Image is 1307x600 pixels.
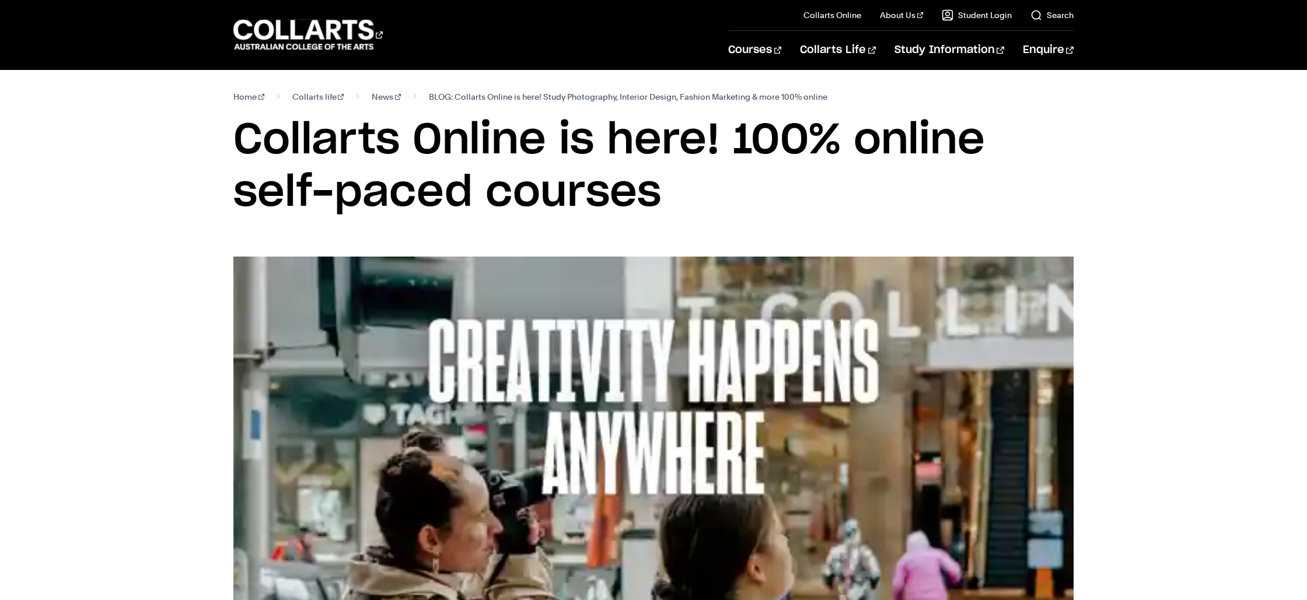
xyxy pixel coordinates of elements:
span: BLOG: Collarts Online is here! Study Photography, Interior Design, Fashion Marketing & more 100% ... [429,89,827,105]
a: Enquire [1023,31,1074,69]
a: Collarts Online [803,9,861,21]
h1: Collarts Online is here! 100% online self-paced courses [233,114,1074,219]
a: Search [1030,9,1074,21]
a: Collarts life [292,89,344,105]
a: About Us [880,9,923,21]
a: Study Information [894,31,1004,69]
a: Courses [728,31,781,69]
a: Student Login [942,9,1012,21]
a: Home [233,89,264,105]
a: Collarts Life [800,31,875,69]
div: Go to homepage [233,18,383,51]
a: News [372,89,401,105]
